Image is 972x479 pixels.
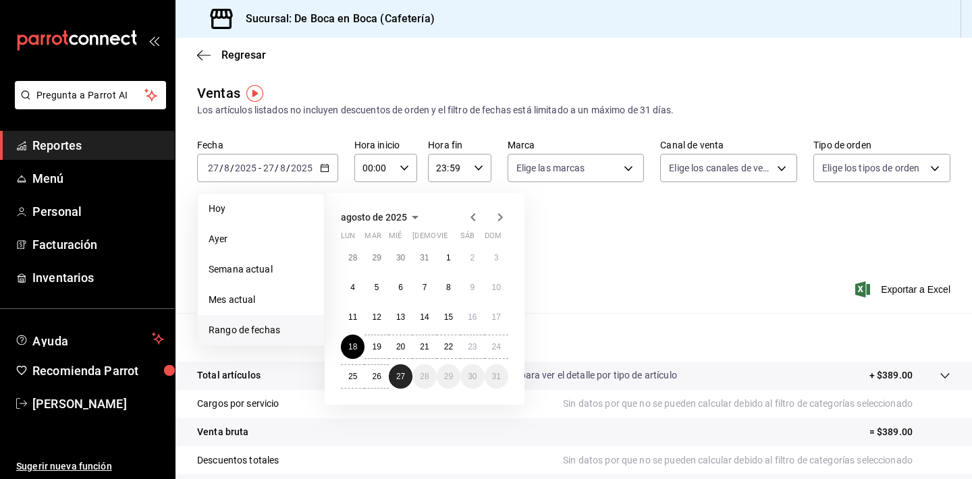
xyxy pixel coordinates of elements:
[197,329,950,345] p: Resumen
[341,212,407,223] span: agosto de 2025
[437,231,448,246] abbr: viernes
[286,163,290,173] span: /
[259,163,261,173] span: -
[290,163,313,173] input: ----
[354,140,417,150] label: Hora inicio
[516,161,585,175] span: Elige las marcas
[234,163,257,173] input: ----
[348,253,357,262] abbr: 28 de julio de 2025
[372,253,381,262] abbr: 29 de julio de 2025
[341,335,364,359] button: 18 de agosto de 2025
[32,331,146,347] span: Ayuda
[197,368,261,383] p: Total artículos
[364,231,381,246] abbr: martes
[230,163,234,173] span: /
[197,103,950,117] div: Los artículos listados no incluyen descuentos de orden y el filtro de fechas está limitado a un m...
[209,323,313,337] span: Rango de fechas
[219,163,223,173] span: /
[389,246,412,270] button: 30 de julio de 2025
[364,364,388,389] button: 26 de agosto de 2025
[470,283,475,292] abbr: 9 de agosto de 2025
[412,231,492,246] abbr: jueves
[437,305,460,329] button: 15 de agosto de 2025
[869,425,950,439] p: = $389.00
[494,253,499,262] abbr: 3 de agosto de 2025
[444,372,453,381] abbr: 29 de agosto de 2025
[32,202,164,221] span: Personal
[563,397,950,411] p: Sin datos por que no se pueden calcular debido al filtro de categorías seleccionado
[468,312,477,322] abbr: 16 de agosto de 2025
[437,364,460,389] button: 29 de agosto de 2025
[16,459,164,474] span: Sugerir nueva función
[485,231,502,246] abbr: domingo
[858,281,950,298] button: Exportar a Excel
[348,372,357,381] abbr: 25 de agosto de 2025
[420,342,429,351] abbr: 21 de agosto de 2025
[341,275,364,300] button: 4 de agosto de 2025
[372,312,381,322] abbr: 12 de agosto de 2025
[341,364,364,389] button: 25 de agosto de 2025
[437,246,460,270] button: 1 de agosto de 2025
[396,342,405,351] abbr: 20 de agosto de 2025
[446,253,451,262] abbr: 1 de agosto de 2025
[221,49,266,61] span: Regresar
[275,163,279,173] span: /
[444,312,453,322] abbr: 15 de agosto de 2025
[420,312,429,322] abbr: 14 de agosto de 2025
[235,11,435,27] h3: Sucursal: De Boca en Boca (Cafetería)
[372,372,381,381] abbr: 26 de agosto de 2025
[492,372,501,381] abbr: 31 de agosto de 2025
[341,305,364,329] button: 11 de agosto de 2025
[36,88,145,103] span: Pregunta a Parrot AI
[460,335,484,359] button: 23 de agosto de 2025
[396,372,405,381] abbr: 27 de agosto de 2025
[197,453,279,468] p: Descuentos totales
[348,342,357,351] abbr: 18 de agosto de 2025
[460,305,484,329] button: 16 de agosto de 2025
[396,253,405,262] abbr: 30 de julio de 2025
[364,275,388,300] button: 5 de agosto de 2025
[437,275,460,300] button: 8 de agosto de 2025
[389,305,412,329] button: 13 de agosto de 2025
[197,397,279,411] p: Cargos por servicio
[420,253,429,262] abbr: 31 de julio de 2025
[364,305,388,329] button: 12 de agosto de 2025
[209,262,313,277] span: Semana actual
[341,231,355,246] abbr: lunes
[246,85,263,102] img: Tooltip marker
[485,275,508,300] button: 10 de agosto de 2025
[468,372,477,381] abbr: 30 de agosto de 2025
[389,364,412,389] button: 27 de agosto de 2025
[398,283,403,292] abbr: 6 de agosto de 2025
[364,335,388,359] button: 19 de agosto de 2025
[197,83,240,103] div: Ventas
[412,364,436,389] button: 28 de agosto de 2025
[423,283,427,292] abbr: 7 de agosto de 2025
[470,253,475,262] abbr: 2 de agosto de 2025
[420,372,429,381] abbr: 28 de agosto de 2025
[350,283,355,292] abbr: 4 de agosto de 2025
[9,98,166,112] a: Pregunta a Parrot AI
[207,163,219,173] input: --
[279,163,286,173] input: --
[444,342,453,351] abbr: 22 de agosto de 2025
[197,49,266,61] button: Regresar
[492,283,501,292] abbr: 10 de agosto de 2025
[372,342,381,351] abbr: 19 de agosto de 2025
[460,275,484,300] button: 9 de agosto de 2025
[485,335,508,359] button: 24 de agosto de 2025
[348,312,357,322] abbr: 11 de agosto de 2025
[32,169,164,188] span: Menú
[223,163,230,173] input: --
[813,140,950,150] label: Tipo de orden
[437,335,460,359] button: 22 de agosto de 2025
[460,246,484,270] button: 2 de agosto de 2025
[364,246,388,270] button: 29 de julio de 2025
[485,305,508,329] button: 17 de agosto de 2025
[412,305,436,329] button: 14 de agosto de 2025
[396,312,405,322] abbr: 13 de agosto de 2025
[32,362,164,380] span: Recomienda Parrot
[197,140,338,150] label: Fecha
[412,246,436,270] button: 31 de julio de 2025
